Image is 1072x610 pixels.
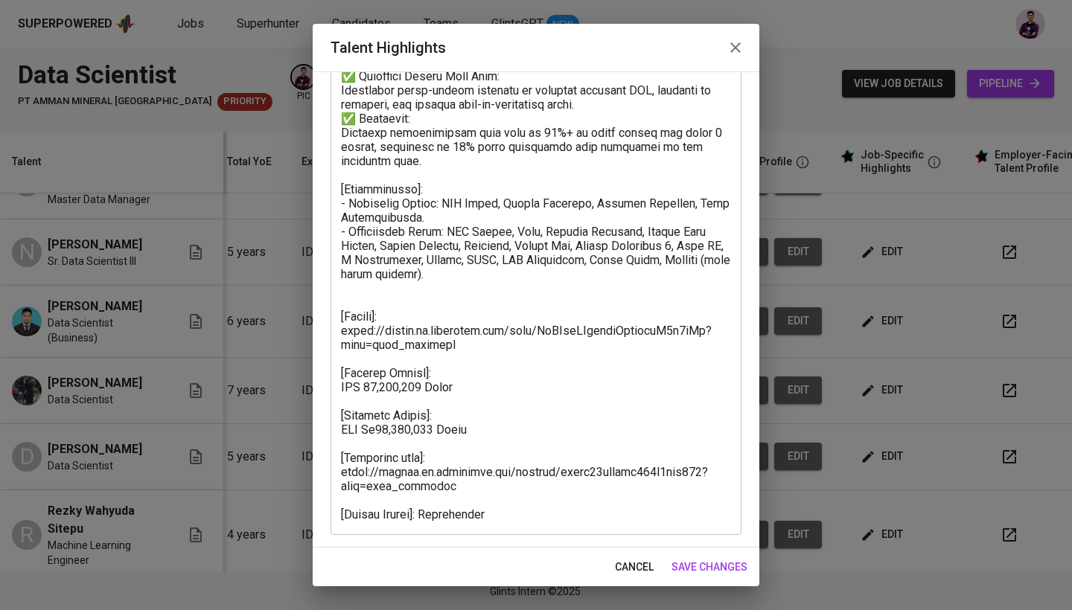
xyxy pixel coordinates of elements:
button: cancel [609,553,660,581]
span: save changes [671,558,747,577]
button: save changes [666,553,753,581]
span: cancel [615,558,654,577]
h2: Talent Highlights [331,36,741,60]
